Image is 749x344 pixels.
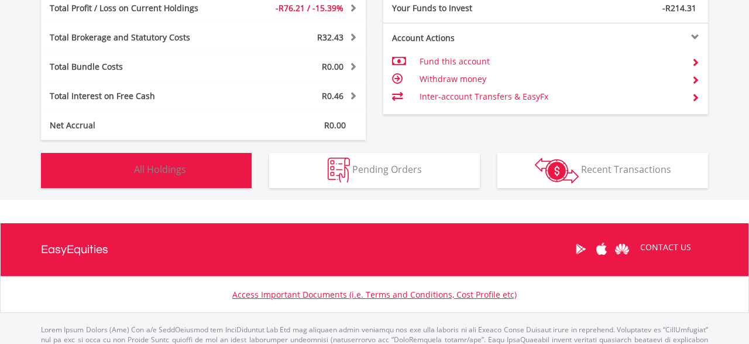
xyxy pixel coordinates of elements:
span: -R76.21 / -15.39% [276,2,343,13]
a: CONTACT US [632,231,699,264]
span: All Holdings [134,163,186,176]
img: transactions-zar-wht.png [535,158,579,183]
div: Total Bundle Costs [41,61,231,73]
button: Recent Transactions [497,153,708,188]
span: R0.00 [322,61,343,72]
span: R0.46 [322,90,343,101]
td: Withdraw money [420,70,682,88]
td: Inter-account Transfers & EasyFx [420,88,682,105]
div: Your Funds to Invest [383,2,546,14]
a: Google Play [571,231,591,267]
button: All Holdings [41,153,252,188]
a: Huawei [611,231,632,267]
a: Access Important Documents (i.e. Terms and Conditions, Cost Profile etc) [232,289,517,300]
span: Recent Transactions [581,163,671,176]
div: Net Accrual [41,120,231,131]
div: Total Profit / Loss on Current Holdings [41,2,231,14]
div: Total Interest on Free Cash [41,90,231,102]
div: Account Actions [383,32,546,44]
a: EasyEquities [41,223,108,276]
span: R0.00 [324,120,346,131]
button: Pending Orders [269,153,480,188]
span: R32.43 [317,32,343,43]
span: Pending Orders [352,163,422,176]
td: Fund this account [420,53,682,70]
span: -R214.31 [662,2,696,13]
img: pending_instructions-wht.png [328,158,350,183]
img: holdings-wht.png [106,158,132,183]
div: Total Brokerage and Statutory Costs [41,32,231,43]
a: Apple [591,231,611,267]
